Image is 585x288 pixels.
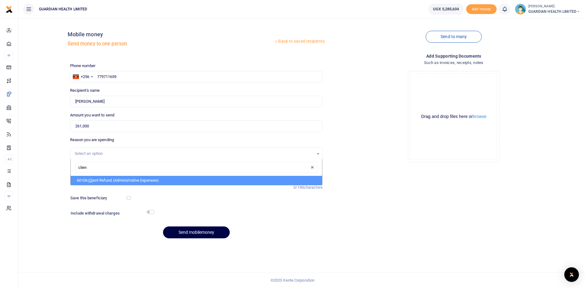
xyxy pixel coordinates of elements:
div: File Uploader [408,71,499,162]
li: M [5,50,13,60]
input: Enter phone number [70,71,323,83]
h4: Mobile money [68,31,274,38]
a: UGX 5,285,634 [428,4,463,15]
span: GUARDIAN HEALTH LIMITED [37,6,90,12]
img: profile-user [515,4,526,15]
div: +256 [81,74,89,80]
li: Wallet ballance [426,4,466,15]
input: Loading name... [70,96,323,107]
h4: Add supporting Documents [328,53,580,59]
input: UGX [70,120,323,132]
a: Add money [466,6,497,11]
span: Cli [88,178,93,183]
div: Drag and drop files here or [411,114,497,119]
button: browse [473,114,486,119]
li: Ac [5,154,13,164]
span: Add money [466,4,497,14]
small: [PERSON_NAME] [528,4,580,9]
span: 0/140 [293,185,304,190]
input: Enter extra information [70,173,323,184]
h4: Such as invoices, receipts, notes [328,59,580,66]
a: profile-user [PERSON_NAME] GUARDIAN HEALTH LIMITED [515,4,580,15]
label: Phone number [70,63,95,69]
a: logo-small logo-large logo-large [5,7,13,11]
div: Select an option [75,151,314,157]
a: Back to saved recipients [274,36,325,47]
span: characters [304,185,323,190]
li: Toup your wallet [466,4,497,14]
li: 60106: ent Refund (Administrative Expenses) [71,176,322,185]
label: Save this beneficiary [70,195,107,201]
span: GUARDIAN HEALTH LIMITED [528,9,580,14]
label: Memo for this transaction (Your recipient will see this) [70,165,165,171]
h5: Send money to one person [68,41,274,47]
label: Reason you are spending [70,137,114,143]
label: Recipient's name [70,87,100,94]
h6: Include withdrawal charges [71,211,151,216]
div: Open Intercom Messenger [564,267,579,282]
li: M [5,191,13,201]
img: logo-small [5,6,13,13]
span: UGX 5,285,634 [433,6,459,12]
div: Uganda: +256 [70,71,95,82]
button: Send mobilemoney [163,226,230,238]
label: Amount you want to send [70,112,114,118]
a: Send to many [426,31,482,43]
